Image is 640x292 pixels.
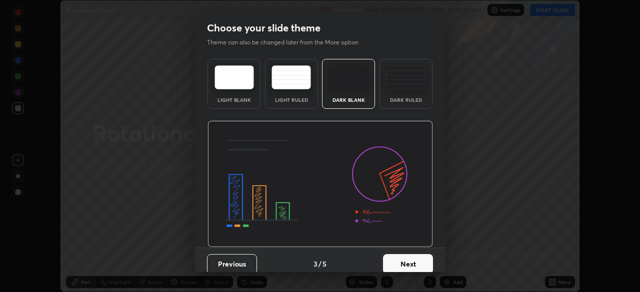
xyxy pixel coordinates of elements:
button: Previous [207,254,257,274]
h4: / [318,259,321,269]
div: Dark Blank [328,97,368,102]
img: darkTheme.f0cc69e5.svg [329,65,368,89]
img: lightRuledTheme.5fabf969.svg [271,65,311,89]
h4: 3 [313,259,317,269]
h2: Choose your slide theme [207,21,320,34]
div: Light Blank [214,97,254,102]
h4: 5 [322,259,326,269]
img: darkThemeBanner.d06ce4a2.svg [207,121,433,248]
p: Theme can also be changed later from the More option [207,38,369,47]
button: Next [383,254,433,274]
div: Dark Ruled [386,97,426,102]
div: Light Ruled [271,97,311,102]
img: darkRuledTheme.de295e13.svg [386,65,425,89]
img: lightTheme.e5ed3b09.svg [214,65,254,89]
